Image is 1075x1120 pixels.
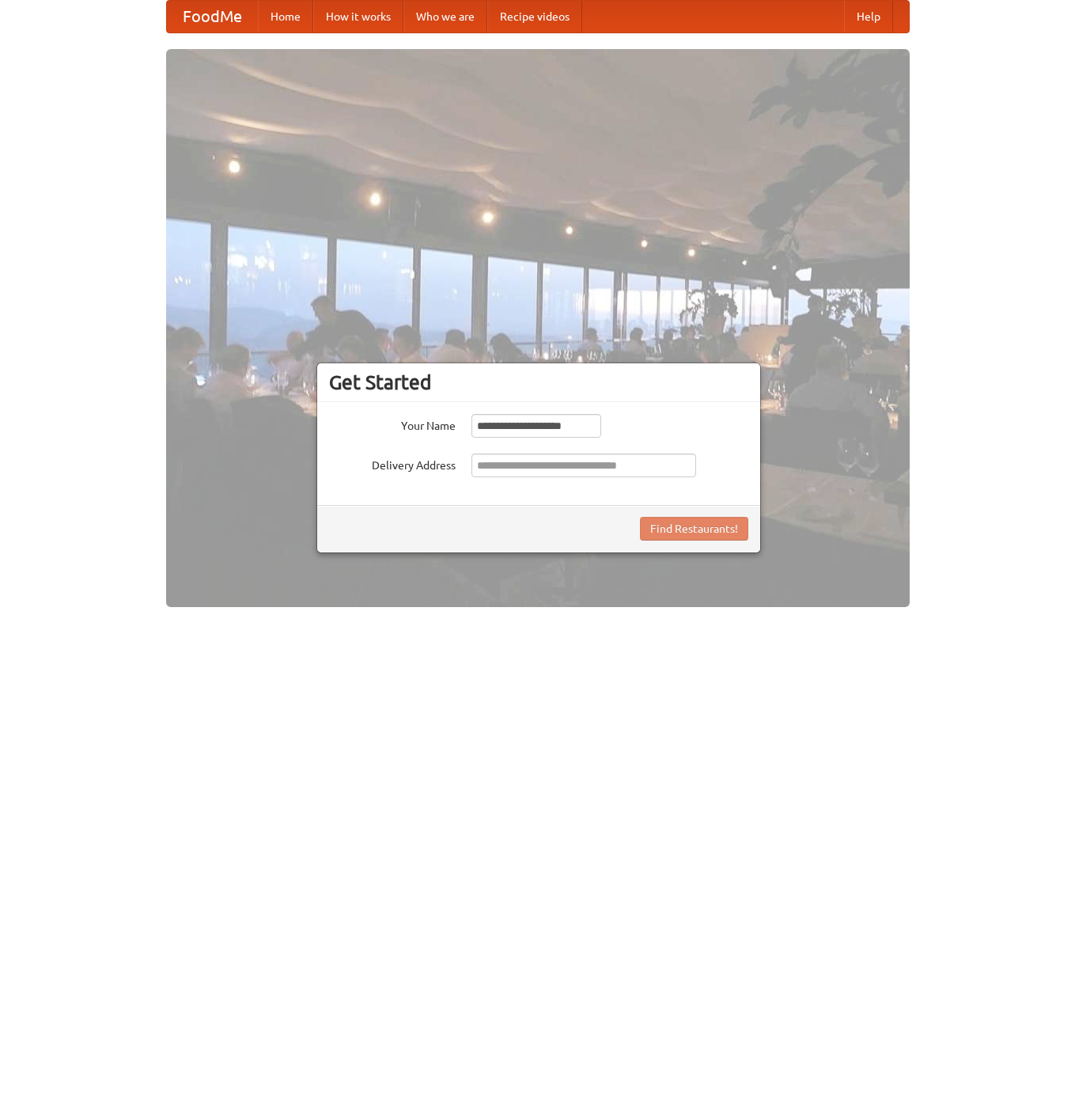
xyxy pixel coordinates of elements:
[313,1,403,32] a: How it works
[258,1,313,32] a: Home
[329,370,748,394] h3: Get Started
[487,1,582,32] a: Recipe videos
[167,1,258,32] a: FoodMe
[844,1,893,32] a: Help
[329,454,456,473] label: Delivery Address
[403,1,487,32] a: Who we are
[640,517,748,541] button: Find Restaurants!
[329,414,456,434] label: Your Name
